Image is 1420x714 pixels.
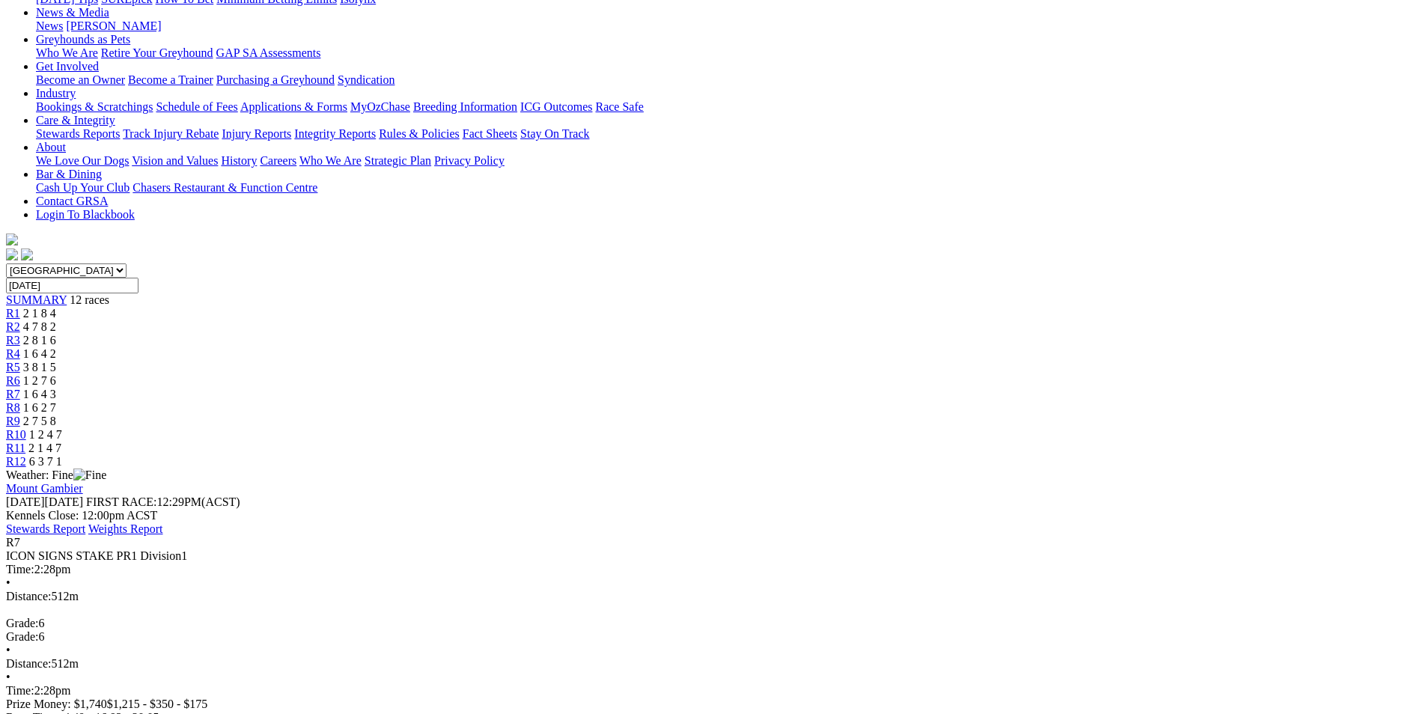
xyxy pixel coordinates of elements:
[240,100,347,113] a: Applications & Forms
[6,320,20,333] a: R2
[36,181,129,194] a: Cash Up Your Club
[23,334,56,347] span: 2 8 1 6
[520,127,589,140] a: Stay On Track
[6,495,45,508] span: [DATE]
[6,347,20,360] a: R4
[88,522,163,535] a: Weights Report
[123,127,219,140] a: Track Injury Rebate
[6,234,18,245] img: logo-grsa-white.png
[6,617,1414,630] div: 6
[221,154,257,167] a: History
[107,698,208,710] span: $1,215 - $350 - $175
[6,482,83,495] a: Mount Gambier
[6,278,138,293] input: Select date
[36,100,153,113] a: Bookings & Scratchings
[23,374,56,387] span: 1 2 7 6
[36,127,1414,141] div: Care & Integrity
[6,293,67,306] a: SUMMARY
[66,19,161,32] a: [PERSON_NAME]
[338,73,394,86] a: Syndication
[36,114,115,126] a: Care & Integrity
[36,87,76,100] a: Industry
[132,154,218,167] a: Vision and Values
[86,495,156,508] span: FIRST RACE:
[36,46,98,59] a: Who We Are
[294,127,376,140] a: Integrity Reports
[6,248,18,260] img: facebook.svg
[6,374,20,387] span: R6
[6,630,39,643] span: Grade:
[222,127,291,140] a: Injury Reports
[6,576,10,589] span: •
[520,100,592,113] a: ICG Outcomes
[6,684,1414,698] div: 2:28pm
[36,100,1414,114] div: Industry
[6,388,20,400] a: R7
[36,127,120,140] a: Stewards Reports
[36,73,1414,87] div: Get Involved
[36,46,1414,60] div: Greyhounds as Pets
[23,388,56,400] span: 1 6 4 3
[6,509,1414,522] div: Kennels Close: 12:00pm ACST
[156,100,237,113] a: Schedule of Fees
[6,536,20,549] span: R7
[73,469,106,482] img: Fine
[216,46,321,59] a: GAP SA Assessments
[6,563,34,576] span: Time:
[6,549,1414,563] div: ICON SIGNS STAKE PR1 Division1
[36,195,108,207] a: Contact GRSA
[36,19,63,32] a: News
[70,293,109,306] span: 12 races
[28,442,61,454] span: 2 1 4 7
[128,73,213,86] a: Become a Trainer
[36,168,102,180] a: Bar & Dining
[6,428,26,441] a: R10
[36,60,99,73] a: Get Involved
[6,334,20,347] a: R3
[6,657,51,670] span: Distance:
[6,361,20,373] a: R5
[6,442,25,454] a: R11
[6,644,10,656] span: •
[350,100,410,113] a: MyOzChase
[23,347,56,360] span: 1 6 4 2
[6,495,83,508] span: [DATE]
[6,455,26,468] a: R12
[260,154,296,167] a: Careers
[36,141,66,153] a: About
[36,181,1414,195] div: Bar & Dining
[132,181,317,194] a: Chasers Restaurant & Function Centre
[29,428,62,441] span: 1 2 4 7
[299,154,362,167] a: Who We Are
[86,495,240,508] span: 12:29PM(ACST)
[6,415,20,427] a: R9
[6,630,1414,644] div: 6
[23,401,56,414] span: 1 6 2 7
[21,248,33,260] img: twitter.svg
[379,127,460,140] a: Rules & Policies
[216,73,335,86] a: Purchasing a Greyhound
[23,307,56,320] span: 2 1 8 4
[6,590,51,602] span: Distance:
[6,684,34,697] span: Time:
[6,307,20,320] a: R1
[36,33,130,46] a: Greyhounds as Pets
[29,455,62,468] span: 6 3 7 1
[36,6,109,19] a: News & Media
[6,590,1414,603] div: 512m
[6,401,20,414] span: R8
[6,522,85,535] a: Stewards Report
[6,563,1414,576] div: 2:28pm
[36,154,129,167] a: We Love Our Dogs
